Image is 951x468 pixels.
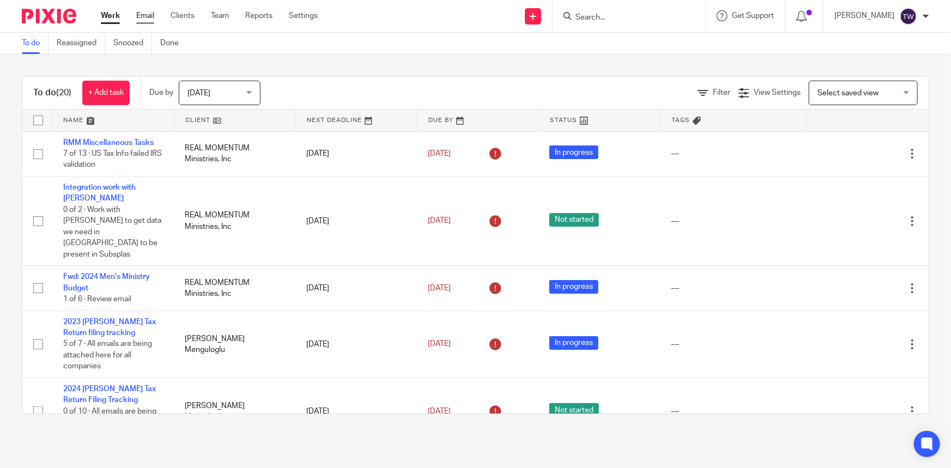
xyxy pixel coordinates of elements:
[817,89,879,97] span: Select saved view
[174,266,295,311] td: REAL MOMENTUM Ministries, Inc
[428,217,451,225] span: [DATE]
[671,406,796,417] div: ---
[63,341,152,370] span: 5 of 7 · All emails are being attached here for all companies
[174,176,295,266] td: REAL MOMENTUM Ministries, Inc
[671,117,690,123] span: Tags
[171,10,195,21] a: Clients
[211,10,229,21] a: Team
[63,184,136,202] a: Integration work with [PERSON_NAME]
[63,385,156,404] a: 2024 [PERSON_NAME] Tax Return Filing Tracking
[113,33,152,54] a: Snoozed
[149,87,173,98] p: Due by
[295,176,417,266] td: [DATE]
[549,145,598,159] span: In progress
[82,81,130,105] a: + Add task
[160,33,187,54] a: Done
[245,10,272,21] a: Reports
[549,403,599,417] span: Not started
[671,148,796,159] div: ---
[63,139,154,147] a: RMM Miscellaneous Tasks
[56,88,71,97] span: (20)
[33,87,71,99] h1: To do
[549,336,598,350] span: In progress
[63,318,156,337] a: 2023 [PERSON_NAME] Tax Return filing tracking
[671,339,796,350] div: ---
[136,10,154,21] a: Email
[671,283,796,294] div: ---
[57,33,105,54] a: Reassigned
[713,89,730,96] span: Filter
[671,216,796,227] div: ---
[900,8,917,25] img: svg%3E
[549,213,599,227] span: Not started
[289,10,318,21] a: Settings
[295,311,417,378] td: [DATE]
[22,33,49,54] a: To do
[174,311,295,378] td: [PERSON_NAME] Menguloglu
[63,150,162,169] span: 7 of 13 · US Tax Info failed IRS validation
[295,266,417,311] td: [DATE]
[428,341,451,348] span: [DATE]
[63,408,156,437] span: 0 of 10 · All emails are being attached here for all companies
[834,10,894,21] p: [PERSON_NAME]
[101,10,120,21] a: Work
[574,13,673,23] input: Search
[428,284,451,292] span: [DATE]
[295,131,417,176] td: [DATE]
[63,206,161,258] span: 0 of 2 · Work with [PERSON_NAME] to get data we need in [GEOGRAPHIC_DATA] to be present in Subsplas
[174,131,295,176] td: REAL MOMENTUM Ministries, Inc
[63,273,150,291] a: Fwd: 2024 Men's Ministry Budget
[22,9,76,23] img: Pixie
[174,378,295,445] td: [PERSON_NAME] Menguloglu
[428,408,451,415] span: [DATE]
[63,295,131,303] span: 1 of 6 · Review email
[754,89,801,96] span: View Settings
[549,280,598,294] span: In progress
[732,12,774,20] span: Get Support
[187,89,210,97] span: [DATE]
[428,150,451,157] span: [DATE]
[295,378,417,445] td: [DATE]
